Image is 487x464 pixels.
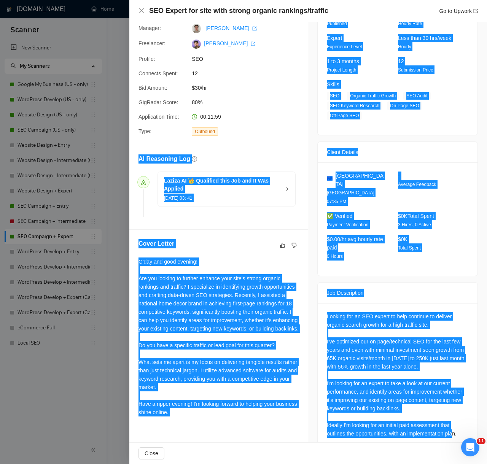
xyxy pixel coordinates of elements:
[387,102,422,110] span: On-Page SEO
[138,25,161,31] span: Manager:
[336,172,386,188] span: [GEOGRAPHIC_DATA]
[138,8,145,14] span: close
[327,58,359,64] span: 1 to 3 months
[192,55,306,63] span: SEO
[327,35,342,41] span: Expert
[145,449,158,458] span: Close
[461,438,479,456] iframe: Intercom live chat
[192,40,201,49] img: c1OOo7N4Zf1AtfYpImARur6j5rb8L_znsSMyHFJ3ZKzS-tMX4zNOobSUB7raDwiG6Y
[138,114,179,120] span: Application Time:
[403,92,430,100] span: SEO Audit
[327,102,382,110] span: SEO Keyword Research
[327,254,343,259] span: 0 Hours
[327,213,353,219] span: ✅ Verified
[192,156,197,162] span: question-circle
[327,67,356,73] span: Project Length
[398,236,407,242] span: $0K
[164,195,192,201] span: [DATE] 03: 41
[398,222,431,227] span: 3 Hires, 0 Active
[138,257,299,416] div: G'day and good evening! Are you looking to further enhance your site's strong organic rankings an...
[439,8,478,14] a: Go to Upworkexport
[164,177,280,193] h5: Laziza AI 👑 Qualified this Job and It Was Applied
[398,44,411,49] span: Hourly
[327,222,368,227] span: Payment Verification
[138,40,166,46] span: Freelancer:
[252,26,257,31] span: export
[205,25,257,31] a: [PERSON_NAME] export
[138,239,174,248] h5: Cover Letter
[149,6,328,16] h4: SEO Expert for site with strong organic rankings/traffic
[398,58,404,64] span: 12
[327,111,362,120] span: Off-Page SEO
[473,9,478,13] span: export
[347,92,399,100] span: Organic Traffic Growth
[398,173,400,179] span: -
[138,447,164,459] button: Close
[327,236,383,251] span: $0.00/hr avg hourly rate paid
[138,99,178,105] span: GigRadar Score:
[327,21,347,26] span: Published
[204,40,255,46] a: [PERSON_NAME] export
[138,128,151,134] span: Type:
[398,21,422,26] span: Hourly Rate
[398,35,451,41] span: Less than 30 hrs/week
[192,114,197,119] span: clock-circle
[290,241,299,250] button: dislike
[477,438,485,444] span: 11
[192,127,218,136] span: Outbound
[327,190,374,204] span: [GEOGRAPHIC_DATA] 07:35 PM
[141,180,146,185] span: send
[280,242,285,248] span: like
[285,187,289,191] span: right
[278,241,287,250] button: like
[327,92,342,100] span: SEO
[327,176,333,181] img: 🇦🇺
[192,84,306,92] span: $30/hr
[398,213,434,219] span: $0K Total Spent
[192,69,306,78] span: 12
[192,98,306,106] span: 80%
[327,312,468,438] div: Looking for an SEO expert to help continue to deliver organic search growth for a high traffic si...
[291,242,297,248] span: dislike
[138,70,178,76] span: Connects Spent:
[327,44,362,49] span: Experience Level
[200,114,221,120] span: 00:11:59
[138,56,155,62] span: Profile:
[138,8,145,14] button: Close
[327,283,468,303] div: Job Description
[398,67,433,73] span: Submission Price
[138,85,167,91] span: Bid Amount:
[138,154,190,164] h5: AI Reasoning Log
[327,81,339,87] span: Skills
[398,245,421,251] span: Total Spent
[251,41,255,46] span: export
[398,182,436,187] span: Average Feedback
[327,142,468,162] div: Client Details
